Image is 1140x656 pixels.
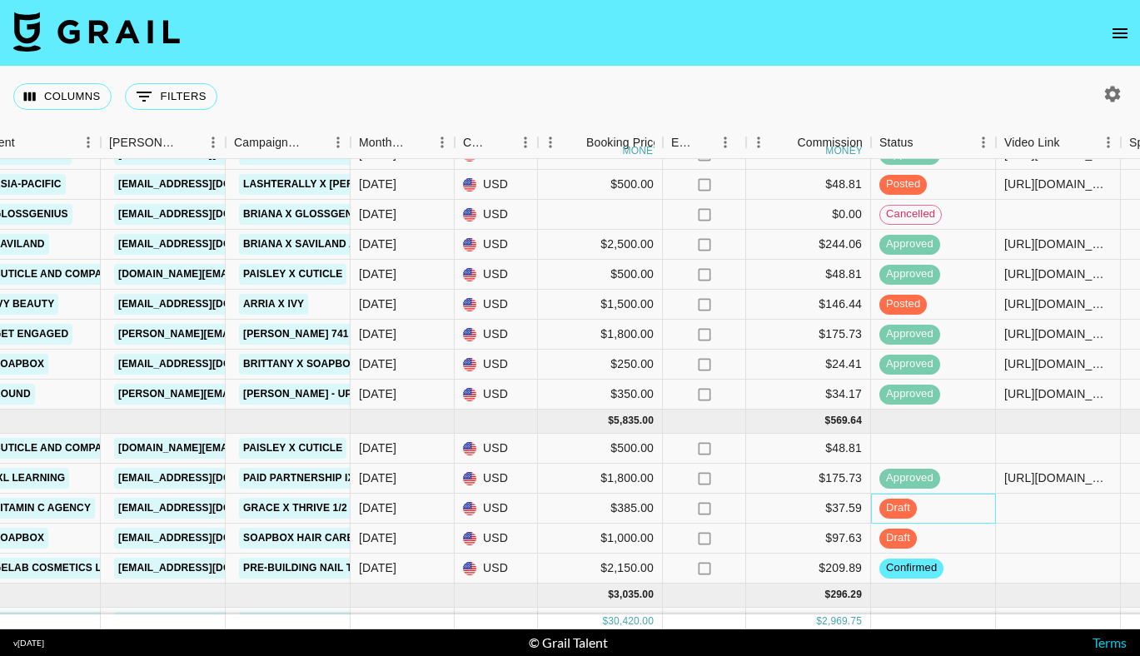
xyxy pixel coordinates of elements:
a: Soapbox Hair Care Awareness x Grace [239,528,475,549]
button: Sort [302,131,326,154]
div: $2,150.00 [538,554,663,584]
div: Jul '25 [359,385,396,402]
div: Video Link [1004,127,1060,159]
div: Campaign (Type) [226,127,351,159]
div: $ [608,414,614,428]
button: Menu [201,130,226,155]
a: Lashterally x [PERSON_NAME] [239,174,419,195]
div: $209.89 [746,554,871,584]
div: Aug '25 [359,499,396,516]
div: Aug '25 [359,529,396,546]
div: Month Due [351,127,455,159]
div: 5,835.00 [614,414,654,428]
button: Menu [76,130,101,155]
a: [EMAIL_ADDRESS][DOMAIN_NAME] [114,174,301,195]
div: $48.81 [746,260,871,290]
div: 3,035.00 [614,588,654,602]
div: Jul '25 [359,266,396,282]
button: Sort [177,131,201,154]
div: $175.73 [746,320,871,350]
div: Video Link [996,127,1121,159]
a: Pre-Building Nail Tips [239,612,373,633]
div: USD [455,200,538,230]
a: [PERSON_NAME] - Uprising Anniversary [239,384,468,405]
div: $37.59 [746,494,871,524]
span: approved [879,266,940,282]
span: approved [879,386,940,402]
div: Currency [463,127,490,159]
div: Jul '25 [359,296,396,312]
div: USD [455,290,538,320]
a: Paisley x Cuticle [239,438,346,459]
div: https://www.youtube.com/watch?v=Iuq_cakJcK0 [1004,236,1112,252]
button: Sort [563,131,586,154]
div: $24.41 [746,350,871,380]
a: [EMAIL_ADDRESS][DOMAIN_NAME] [114,468,301,489]
button: Menu [713,130,738,155]
span: approved [879,356,940,372]
div: Currency [455,127,538,159]
div: $1,800.00 [538,464,663,494]
div: $0.00 [746,200,871,230]
div: 2,969.75 [822,614,862,629]
a: ARRIA X IVY [239,294,308,315]
button: Menu [1096,130,1121,155]
button: Sort [913,131,937,154]
div: Campaign (Type) [234,127,302,159]
div: USD [455,320,538,350]
div: Aug '25 [359,470,396,486]
div: USD [455,464,538,494]
span: draft [879,530,917,546]
div: Booker [101,127,226,159]
button: Sort [774,131,797,154]
div: https://www.tiktok.com/@haydencolfax/video/7525472483282079006 [1004,326,1112,342]
div: $ [602,614,608,629]
a: [PERSON_NAME][EMAIL_ADDRESS][DOMAIN_NAME] [114,324,386,345]
a: Pre-Building Nail Tips [239,558,373,579]
div: USD [455,230,538,260]
a: Grace x Thrive 1/2 [239,498,351,519]
div: $ [816,614,822,629]
button: open drawer [1103,17,1137,50]
a: Paid Partnership IXL Learning [239,468,421,489]
a: [EMAIL_ADDRESS][DOMAIN_NAME] [114,498,301,519]
span: approved [879,236,940,252]
a: [DOMAIN_NAME][EMAIL_ADDRESS][DOMAIN_NAME] [114,438,384,459]
div: USD [455,170,538,200]
div: $175.73 [746,464,871,494]
button: Sort [15,131,38,154]
div: USD [455,380,538,410]
div: USD [455,260,538,290]
button: Sort [694,131,718,154]
button: Menu [430,130,455,155]
a: [EMAIL_ADDRESS][DOMAIN_NAME] [114,528,301,549]
div: $ [825,414,831,428]
button: Menu [538,130,563,155]
div: https://www.instagram.com/reel/DM8nPIZPuPY/?igsh=MW44YXltamgwNXhweA== [1004,470,1112,486]
div: USD [455,494,538,524]
span: draft [879,500,917,516]
div: Booking Price [586,127,660,159]
span: posted [879,176,927,192]
div: Jul '25 [359,326,396,342]
div: Aug '25 [359,440,396,456]
a: [EMAIL_ADDRESS][DOMAIN_NAME] [114,612,301,633]
div: $500.00 [538,170,663,200]
div: $500.00 [538,260,663,290]
div: USD [455,350,538,380]
div: Jul '25 [359,355,396,372]
span: cancelled [880,206,941,222]
div: $ [825,588,831,602]
a: Briana x GlossGenius [239,204,374,225]
div: $97.63 [746,524,871,554]
a: Briana x Saviland Airbrush [239,234,406,255]
button: Select columns [13,83,112,110]
div: money [623,146,660,156]
div: 30,420.00 [608,614,654,629]
div: $1,800.00 [538,320,663,350]
div: $350.00 [538,380,663,410]
a: [EMAIL_ADDRESS][DOMAIN_NAME] [114,558,301,579]
div: Month Due [359,127,406,159]
div: $1,500.00 [538,290,663,320]
div: https://www.tiktok.com/@alexisdimaya/video/7532247486182739231?lang=en [1004,176,1112,192]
